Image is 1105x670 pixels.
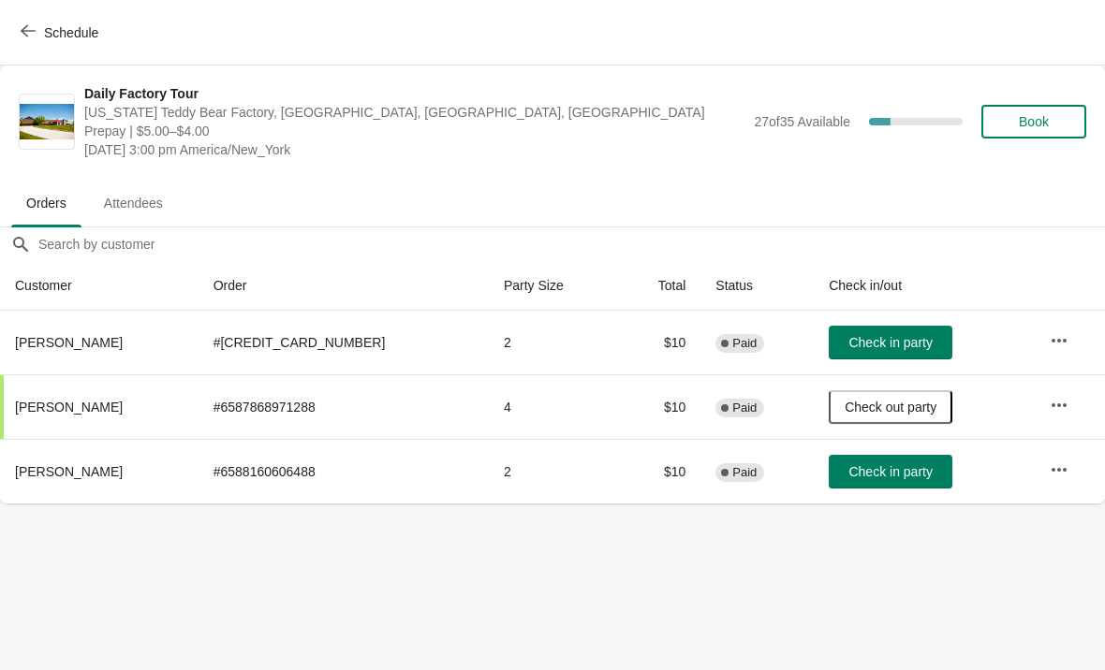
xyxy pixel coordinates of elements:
[199,311,489,374] td: # [CREDIT_CARD_NUMBER]
[829,326,952,359] button: Check in party
[489,261,618,311] th: Party Size
[9,16,113,50] button: Schedule
[845,400,936,415] span: Check out party
[618,311,701,374] td: $10
[618,261,701,311] th: Total
[489,374,618,439] td: 4
[84,103,744,122] span: [US_STATE] Teddy Bear Factory, [GEOGRAPHIC_DATA], [GEOGRAPHIC_DATA], [GEOGRAPHIC_DATA]
[84,122,744,140] span: Prepay | $5.00–$4.00
[732,401,757,415] span: Paid
[15,400,123,415] span: [PERSON_NAME]
[700,261,814,311] th: Status
[848,464,932,479] span: Check in party
[11,186,81,220] span: Orders
[732,336,757,351] span: Paid
[732,465,757,480] span: Paid
[199,261,489,311] th: Order
[814,261,1035,311] th: Check in/out
[15,464,123,479] span: [PERSON_NAME]
[829,455,952,488] button: Check in party
[754,114,850,129] span: 27 of 35 Available
[618,439,701,503] td: $10
[199,439,489,503] td: # 6588160606488
[829,390,952,424] button: Check out party
[84,84,744,103] span: Daily Factory Tour
[37,227,1105,261] input: Search by customer
[489,311,618,374] td: 2
[199,374,489,439] td: # 6587868971288
[20,104,74,140] img: Daily Factory Tour
[489,439,618,503] td: 2
[1019,114,1049,129] span: Book
[84,140,744,159] span: [DATE] 3:00 pm America/New_York
[15,335,123,350] span: [PERSON_NAME]
[848,335,932,350] span: Check in party
[89,186,178,220] span: Attendees
[44,25,98,40] span: Schedule
[618,374,701,439] td: $10
[981,105,1086,138] button: Book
